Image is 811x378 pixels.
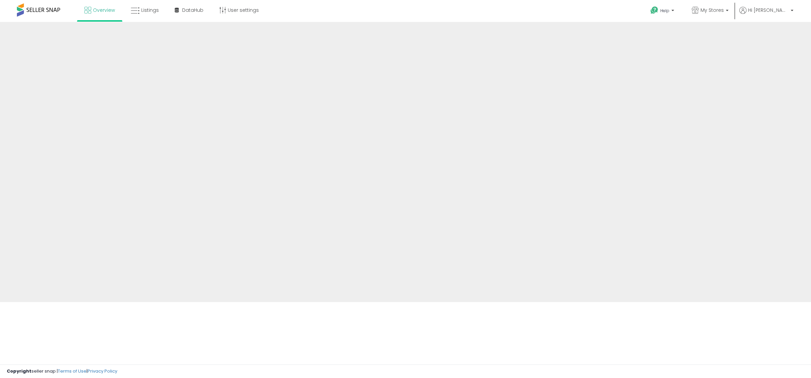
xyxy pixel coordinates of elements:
[650,6,659,15] i: Get Help
[645,1,681,22] a: Help
[748,7,789,13] span: Hi [PERSON_NAME]
[182,7,203,13] span: DataHub
[739,7,793,22] a: Hi [PERSON_NAME]
[660,8,669,13] span: Help
[701,7,724,13] span: My Stores
[141,7,159,13] span: Listings
[93,7,115,13] span: Overview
